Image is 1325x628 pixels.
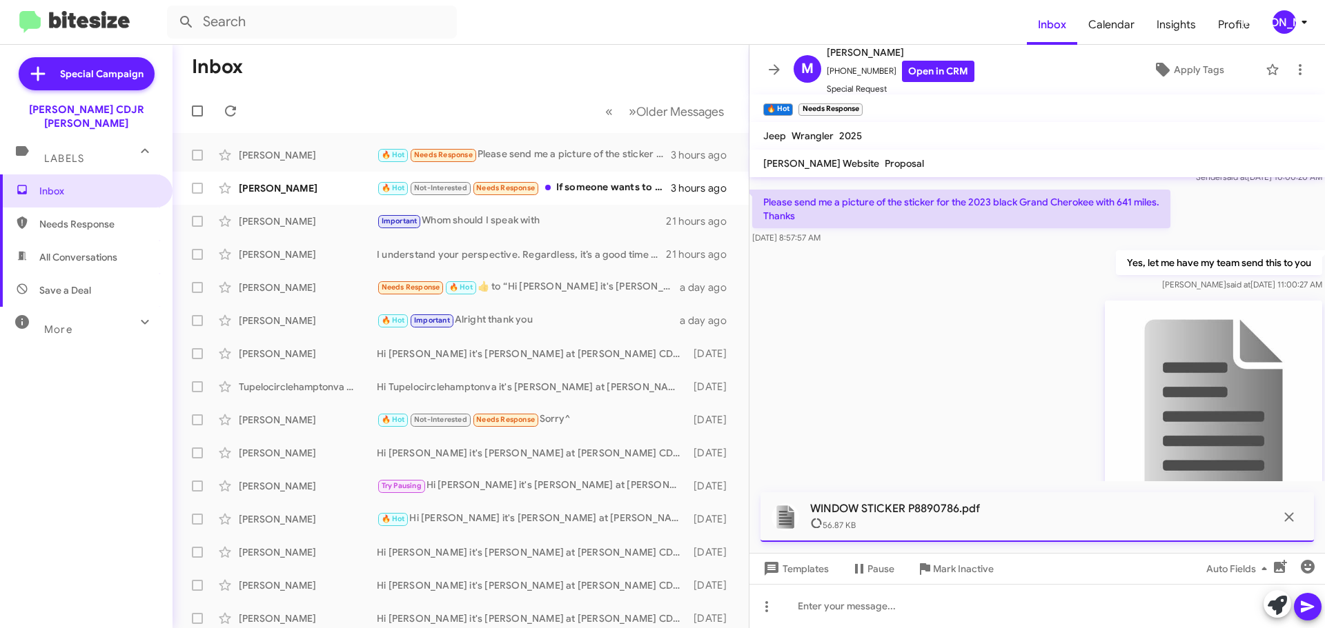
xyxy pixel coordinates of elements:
[687,347,738,361] div: [DATE]
[476,183,535,192] span: Needs Response
[377,611,687,625] div: Hi [PERSON_NAME] it's [PERSON_NAME] at [PERSON_NAME] CDJR [PERSON_NAME]. Our [DATE] Sales Event s...
[671,148,738,162] div: 3 hours ago
[687,413,738,427] div: [DATE]
[239,181,377,195] div: [PERSON_NAME]
[39,250,117,264] span: All Conversations
[377,478,687,494] div: Hi [PERSON_NAME] it's [PERSON_NAME] at [PERSON_NAME] CDJR [PERSON_NAME]. Our [DATE] Sales Event s...
[827,61,974,82] span: [PHONE_NUMBER]
[377,147,671,163] div: Please send me a picture of the sticker for the 2023 black Grand Cherokee with 641 miles. Thanks
[885,157,924,170] span: Proposal
[39,283,91,297] span: Save a Deal
[933,556,994,581] span: Mark Inactive
[763,103,793,116] small: 🔥 Hot
[1261,10,1310,34] button: [PERSON_NAME]
[749,556,840,581] button: Templates
[377,511,687,527] div: Hi [PERSON_NAME] it's [PERSON_NAME] at [PERSON_NAME] CDJR [PERSON_NAME]. Our [DATE] Sales Event s...
[382,514,405,523] span: 🔥 Hot
[239,347,377,361] div: [PERSON_NAME]
[671,181,738,195] div: 3 hours ago
[1146,5,1207,45] a: Insights
[239,281,377,294] div: [PERSON_NAME]
[239,479,377,493] div: [PERSON_NAME]
[1206,556,1273,581] span: Auto Fields
[1226,279,1250,290] span: said at
[827,82,974,96] span: Special Request
[598,97,732,125] nav: Page navigation example
[239,512,377,526] div: [PERSON_NAME]
[687,380,738,394] div: [DATE]
[19,57,155,90] a: Special Campaign
[636,104,724,119] span: Older Messages
[867,556,894,581] span: Pause
[377,279,680,295] div: ​👍​ to “ Hi [PERSON_NAME] it's [PERSON_NAME], General Manager at [PERSON_NAME] CDJR [PERSON_NAME]...
[239,314,377,327] div: [PERSON_NAME]
[810,516,1275,532] p: 56.87 KB
[1195,556,1284,581] button: Auto Fields
[680,281,738,294] div: a day ago
[810,502,1275,516] p: WINDOW STICKER P8890786.pdf
[414,415,467,424] span: Not-Interested
[1174,57,1224,82] span: Apply Tags
[1117,57,1259,82] button: Apply Tags
[620,97,732,125] button: Next
[382,415,405,424] span: 🔥 Hot
[905,556,1005,581] button: Mark Inactive
[39,217,157,231] span: Needs Response
[239,413,377,427] div: [PERSON_NAME]
[239,446,377,460] div: [PERSON_NAME]
[167,6,457,39] input: Search
[801,58,814,80] span: M
[763,130,786,142] span: Jeep
[1027,5,1077,45] a: Inbox
[666,247,738,261] div: 21 hours ago
[1273,10,1296,34] div: [PERSON_NAME]
[192,56,243,78] h1: Inbox
[792,130,834,142] span: Wrangler
[377,380,687,394] div: Hi Tupelocirclehamptonva it's [PERSON_NAME] at [PERSON_NAME][GEOGRAPHIC_DATA][PERSON_NAME]. Our [...
[377,446,687,460] div: Hi [PERSON_NAME] it's [PERSON_NAME] at [PERSON_NAME] CDJR [PERSON_NAME]. Our [DATE] Sales Event s...
[687,578,738,592] div: [DATE]
[239,578,377,592] div: [PERSON_NAME]
[239,148,377,162] div: [PERSON_NAME]
[239,247,377,261] div: [PERSON_NAME]
[377,180,671,196] div: If someone wants to reach out and talk turkey about the manual transmission equipped inventory th...
[680,314,738,327] div: a day ago
[798,103,862,116] small: Needs Response
[687,611,738,625] div: [DATE]
[666,214,738,228] div: 21 hours ago
[377,213,666,229] div: Whom should I speak with
[60,67,144,81] span: Special Campaign
[1105,301,1322,518] img: 9k=
[687,545,738,559] div: [DATE]
[414,150,473,159] span: Needs Response
[239,611,377,625] div: [PERSON_NAME]
[597,97,621,125] button: Previous
[382,316,405,325] span: 🔥 Hot
[449,283,473,292] span: 🔥 Hot
[1116,250,1322,275] p: Yes, let me have my team send this to you
[377,247,666,261] div: I understand your perspective. Regardless, it’s a good time to visit our dealership. Would you li...
[39,184,157,198] span: Inbox
[629,103,636,120] span: »
[752,232,821,243] span: [DATE] 8:57:57 AM
[1077,5,1146,45] a: Calendar
[687,512,738,526] div: [DATE]
[1207,5,1261,45] a: Profile
[752,190,1170,228] p: Please send me a picture of the sticker for the 2023 black Grand Cherokee with 641 miles. Thanks
[827,44,974,61] span: [PERSON_NAME]
[239,214,377,228] div: [PERSON_NAME]
[760,556,829,581] span: Templates
[414,183,467,192] span: Not-Interested
[377,578,687,592] div: Hi [PERSON_NAME] it's [PERSON_NAME] at [PERSON_NAME] CDJR [PERSON_NAME]. Our [DATE] Sales Event s...
[840,556,905,581] button: Pause
[1162,279,1322,290] span: [PERSON_NAME] [DATE] 11:00:27 AM
[414,316,450,325] span: Important
[44,323,72,336] span: More
[382,283,440,292] span: Needs Response
[239,380,377,394] div: Tupelocirclehamptonva [PERSON_NAME]
[377,412,687,427] div: Sorry^
[382,150,405,159] span: 🔥 Hot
